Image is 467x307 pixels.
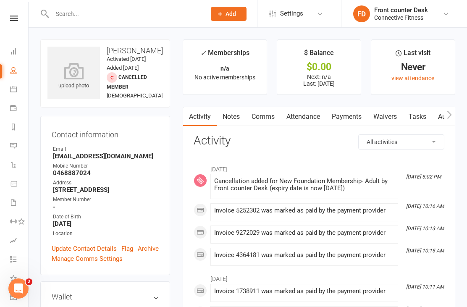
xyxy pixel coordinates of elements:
a: Product Sales [10,175,29,194]
div: Location [53,230,159,238]
a: Comms [246,107,281,126]
div: Invoice 1738911 was marked as paid by the payment provider [214,288,394,295]
a: Assessments [10,232,29,251]
div: Address [53,179,159,187]
p: Next: n/a Last: [DATE] [285,73,353,87]
a: Dashboard [10,43,29,62]
li: [DATE] [194,270,444,283]
span: No active memberships [194,74,255,81]
div: Cancellation added for New Foundation Membership- Adult by Front counter Desk (expiry date is now... [214,178,394,192]
button: Add [211,7,247,21]
strong: [STREET_ADDRESS] [53,186,159,194]
a: view attendance [391,75,434,81]
a: Attendance [281,107,326,126]
time: Activated [DATE] [107,56,146,62]
a: Reports [10,118,29,137]
i: [DATE] 10:13 AM [406,226,444,231]
a: Waivers [367,107,403,126]
a: Archive [138,244,159,254]
a: Activity [183,107,217,126]
a: Notes [217,107,246,126]
div: Connective Fitness [374,14,428,21]
a: Payments [326,107,367,126]
strong: [EMAIL_ADDRESS][DOMAIN_NAME] [53,152,159,160]
i: [DATE] 10:16 AM [406,203,444,209]
div: $ Balance [304,47,334,63]
h3: Wallet [52,293,159,301]
i: [DATE] 10:15 AM [406,248,444,254]
span: Cancelled member [107,74,147,90]
iframe: Intercom live chat [8,278,29,299]
strong: 0468887024 [53,169,159,177]
div: $0.00 [285,63,353,71]
a: Update Contact Details [52,244,117,254]
a: Tasks [403,107,432,126]
strong: - [53,203,159,211]
div: Memberships [200,47,249,63]
div: Never [379,63,447,71]
div: upload photo [47,63,100,90]
a: Payments [10,100,29,118]
div: Last visit [396,47,430,63]
div: Invoice 5252302 was marked as paid by the payment provider [214,207,394,214]
div: Mobile Number [53,162,159,170]
time: Added [DATE] [107,65,139,71]
a: Flag [121,244,133,254]
a: What's New [10,270,29,289]
div: Invoice 4364181 was marked as paid by the payment provider [214,252,394,259]
strong: [DATE] [53,220,159,228]
span: Settings [280,4,303,23]
h3: Contact information [52,127,159,139]
div: Front counter Desk [374,6,428,14]
div: Email [53,145,159,153]
i: [DATE] 5:02 PM [406,174,441,180]
i: [DATE] 10:11 AM [406,284,444,290]
li: [DATE] [194,160,444,174]
div: FD [353,5,370,22]
i: ✓ [200,49,206,57]
a: Calendar [10,81,29,100]
h3: [PERSON_NAME] [47,47,163,55]
h3: Activity [194,134,444,147]
span: [DEMOGRAPHIC_DATA] [107,92,163,99]
strong: n/a [220,65,229,72]
span: Add [226,10,236,17]
div: Invoice 9272029 was marked as paid by the payment provider [214,229,394,236]
a: Manage Comms Settings [52,254,123,264]
input: Search... [50,8,200,20]
div: Date of Birth [53,213,159,221]
span: 2 [26,278,32,285]
a: People [10,62,29,81]
div: Member Number [53,196,159,204]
